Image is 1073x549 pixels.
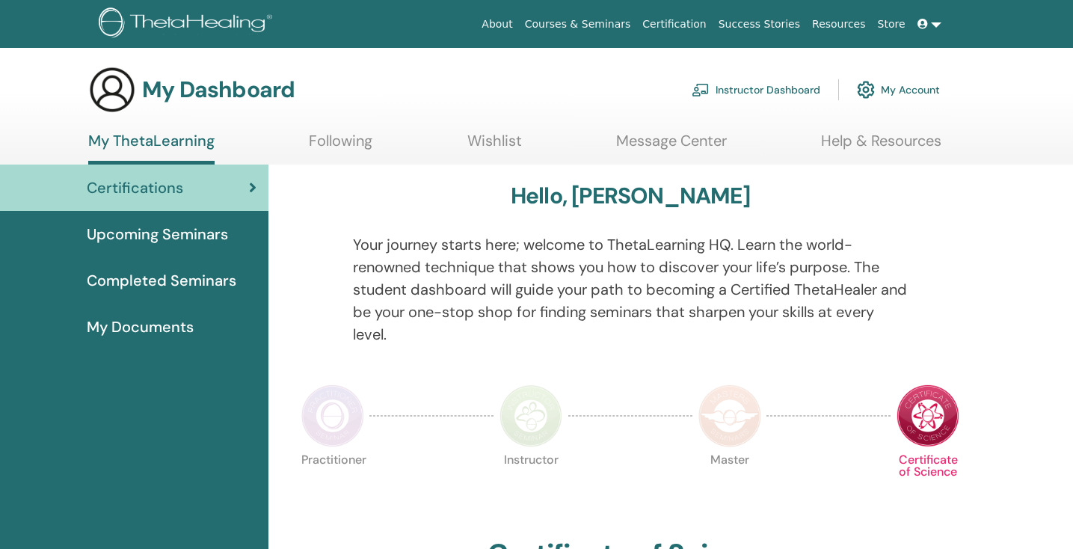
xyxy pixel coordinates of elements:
img: cog.svg [857,77,875,102]
img: chalkboard-teacher.svg [692,83,710,96]
h3: Hello, [PERSON_NAME] [511,183,750,209]
a: Success Stories [713,10,806,38]
a: My ThetaLearning [88,132,215,165]
a: Help & Resources [821,132,941,161]
span: Certifications [87,177,183,199]
p: Your journey starts here; welcome to ThetaLearning HQ. Learn the world-renowned technique that sh... [353,233,908,346]
a: Courses & Seminars [519,10,637,38]
a: Message Center [616,132,727,161]
p: Master [698,454,761,517]
img: logo.png [99,7,277,41]
a: Certification [636,10,712,38]
img: Instructor [499,384,562,447]
span: Upcoming Seminars [87,223,228,245]
p: Instructor [499,454,562,517]
img: Certificate of Science [897,384,959,447]
p: Practitioner [301,454,364,517]
a: About [476,10,518,38]
span: Completed Seminars [87,269,236,292]
a: My Account [857,73,940,106]
img: generic-user-icon.jpg [88,66,136,114]
a: Resources [806,10,872,38]
img: Practitioner [301,384,364,447]
a: Wishlist [467,132,522,161]
span: My Documents [87,316,194,338]
a: Instructor Dashboard [692,73,820,106]
a: Store [872,10,911,38]
h3: My Dashboard [142,76,295,103]
p: Certificate of Science [897,454,959,517]
a: Following [309,132,372,161]
img: Master [698,384,761,447]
